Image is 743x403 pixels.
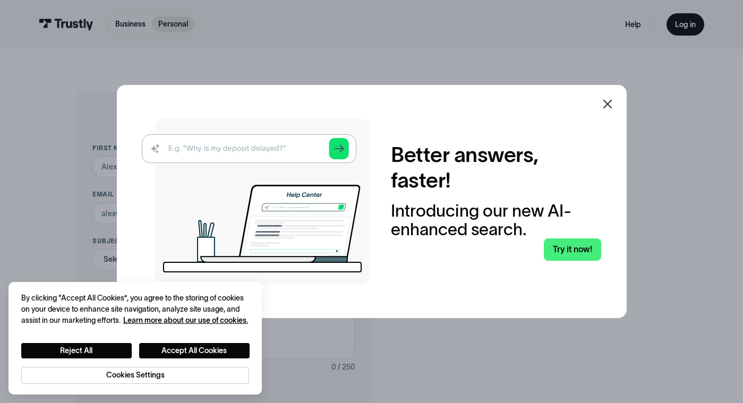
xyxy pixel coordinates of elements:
[21,293,250,384] div: Privacy
[8,282,262,395] div: Cookie banner
[391,201,601,238] div: Introducing our new AI-enhanced search.
[21,343,132,359] button: Reject All
[21,367,250,384] button: Cookies Settings
[139,343,250,359] button: Accept All Cookies
[544,238,601,261] a: Try it now!
[123,316,248,324] a: More information about your privacy, opens in a new tab
[391,142,601,193] h2: Better answers, faster!
[21,293,250,326] div: By clicking “Accept All Cookies”, you agree to the storing of cookies on your device to enhance s...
